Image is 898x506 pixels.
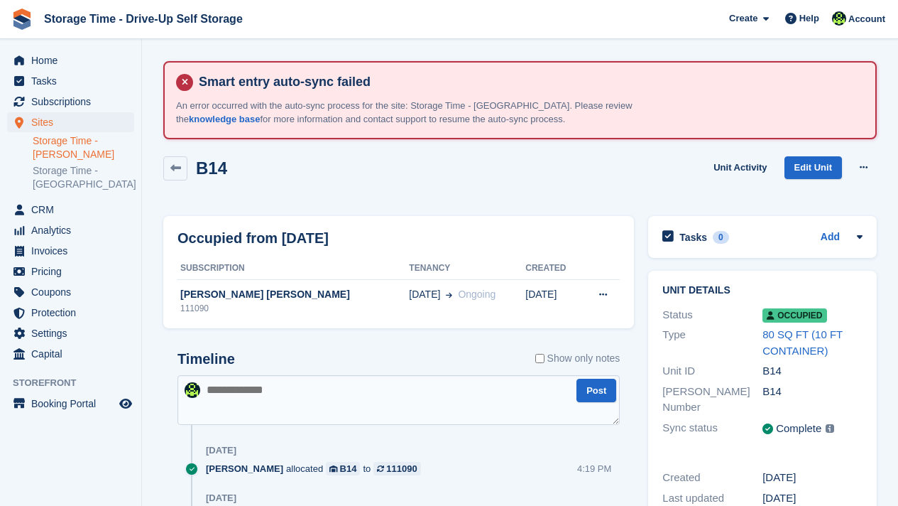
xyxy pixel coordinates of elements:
img: Laaibah Sarwar [185,382,200,398]
a: 111090 [373,462,420,475]
a: Edit Unit [784,156,842,180]
span: [DATE] [409,287,440,302]
a: menu [7,50,134,70]
div: Unit ID [662,363,762,379]
a: menu [7,394,134,414]
a: knowledge base [189,114,260,124]
div: Status [662,307,762,323]
div: allocated to [206,462,428,475]
span: Booking Portal [31,394,116,414]
h2: Tasks [679,231,707,244]
div: Sync status [662,420,762,438]
a: Unit Activity [708,156,772,180]
h2: Unit details [662,285,863,296]
a: menu [7,303,134,323]
a: menu [7,344,134,364]
td: [DATE] [525,280,580,323]
span: Invoices [31,241,116,261]
button: Post [576,379,616,402]
img: stora-icon-8386f47178a22dfd0bd8f6a31ec36ba5ce8667c1dd55bd0f319d3a0aa187defe.svg [11,9,33,30]
span: Analytics [31,220,116,240]
span: Pricing [31,262,116,281]
th: Created [525,257,580,280]
span: Account [848,12,885,26]
th: Tenancy [409,257,525,280]
span: Subscriptions [31,92,116,112]
input: Show only notes [535,351,544,366]
a: menu [7,323,134,343]
div: B14 [762,384,863,416]
a: menu [7,262,134,281]
a: menu [7,71,134,91]
span: Settings [31,323,116,343]
span: Help [799,11,819,26]
a: B14 [326,462,360,475]
span: Protection [31,303,116,323]
div: 4:19 PM [577,462,611,475]
span: Sites [31,112,116,132]
div: Created [662,470,762,486]
a: 80 SQ FT (10 FT CONTAINER) [762,328,843,357]
h2: Timeline [177,351,235,367]
a: menu [7,220,134,240]
a: menu [7,112,134,132]
span: Ongoing [458,289,495,300]
div: 0 [713,231,729,244]
span: Storefront [13,376,141,390]
span: Tasks [31,71,116,91]
span: CRM [31,200,116,220]
div: Complete [776,421,821,437]
label: Show only notes [535,351,620,366]
div: [PERSON_NAME] [PERSON_NAME] [177,287,409,302]
div: [DATE] [206,445,236,456]
span: [PERSON_NAME] [206,462,283,475]
a: Preview store [117,395,134,412]
h4: Smart entry auto-sync failed [193,74,864,90]
p: An error occurred with the auto-sync process for the site: Storage Time - [GEOGRAPHIC_DATA]. Plea... [176,99,673,126]
th: Subscription [177,257,409,280]
a: Storage Time - Drive-Up Self Storage [38,7,248,31]
div: [PERSON_NAME] Number [662,384,762,416]
img: Laaibah Sarwar [832,11,846,26]
div: Type [662,327,762,359]
span: Coupons [31,282,116,302]
a: menu [7,241,134,261]
span: Occupied [762,308,826,323]
div: B14 [340,462,357,475]
div: 111090 [177,302,409,315]
h2: Occupied from [DATE] [177,227,329,249]
div: B14 [762,363,863,379]
div: [DATE] [762,470,863,486]
h2: B14 [196,158,227,178]
img: icon-info-grey-7440780725fd019a000dd9b08b2336e03edf1995a4989e88bcd33f0948082b44.svg [826,424,834,433]
a: menu [7,200,134,220]
a: menu [7,282,134,302]
a: menu [7,92,134,112]
span: Create [729,11,757,26]
span: Home [31,50,116,70]
div: 111090 [386,462,417,475]
a: Storage Time - [GEOGRAPHIC_DATA] [33,164,134,191]
div: [DATE] [206,492,236,504]
span: Capital [31,344,116,364]
a: Add [821,230,840,246]
a: Storage Time - [PERSON_NAME] [33,134,134,161]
